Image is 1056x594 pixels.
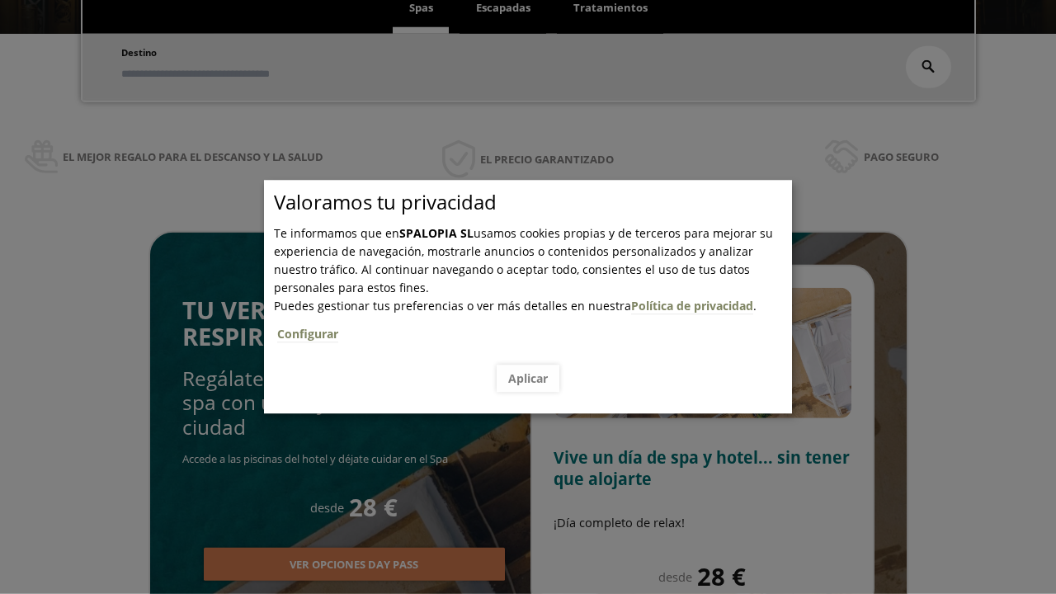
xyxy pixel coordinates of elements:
a: Configurar [277,326,338,342]
button: Aplicar [497,365,559,392]
span: Te informamos que en usamos cookies propias y de terceros para mejorar su experiencia de navegaci... [274,225,773,295]
b: SPALOPIA SL [399,225,474,241]
a: Política de privacidad [631,298,753,314]
p: Valoramos tu privacidad [274,193,792,211]
span: . [274,298,792,353]
span: Puedes gestionar tus preferencias o ver más detalles en nuestra [274,298,631,313]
